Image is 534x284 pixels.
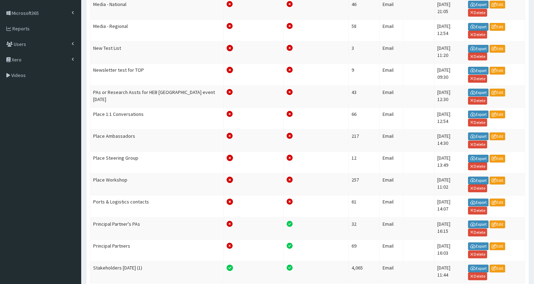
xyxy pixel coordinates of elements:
a: Delete [468,31,487,39]
td: Email [379,107,403,129]
a: Edit [490,199,505,206]
td: [DATE] 14:30 [434,129,465,151]
td: Place Ambassadors [90,129,224,151]
td: 66 [348,107,379,129]
td: [DATE] 12:54 [434,107,465,129]
a: Export [468,132,488,140]
span: Users [14,41,26,47]
a: Edit [490,45,505,53]
td: 3 [348,42,379,64]
a: Export [468,199,488,206]
td: Email [379,85,403,107]
td: Email [379,19,403,41]
td: [DATE] 13:49 [434,152,465,173]
td: [DATE] 11:20 [434,42,465,64]
a: Export [468,177,488,184]
td: Principal Partners [90,239,224,261]
td: 9 [348,64,379,85]
span: Reports [12,25,30,32]
a: Edit [490,23,505,31]
span: Microsoft365 [12,10,39,16]
span: Videos [11,72,26,78]
td: 58 [348,19,379,41]
td: Place Workshop [90,173,224,195]
a: Edit [490,1,505,8]
a: Delete [468,75,487,83]
td: New Test List [90,42,224,64]
td: [DATE] 11:02 [434,173,465,195]
a: Edit [490,89,505,96]
a: Export [468,220,488,228]
td: Newsletter test for TOP [90,64,224,85]
a: Edit [490,242,505,250]
a: Export [468,111,488,118]
td: [DATE] 11:44 [434,261,465,283]
a: Edit [490,111,505,118]
a: Edit [490,265,505,272]
a: Export [468,1,488,8]
td: 61 [348,195,379,217]
a: Export [468,67,488,75]
td: [DATE] 12:54 [434,19,465,41]
td: PAs or Research Assts for HEB [GEOGRAPHIC_DATA] event [DATE] [90,85,224,107]
a: Delete [468,229,487,236]
td: 257 [348,173,379,195]
a: Export [468,242,488,250]
td: Media - Regional [90,19,224,41]
td: [DATE] 16:15 [434,217,465,239]
td: Email [379,239,403,261]
td: Email [379,195,403,217]
td: 4,065 [348,261,379,283]
td: 217 [348,129,379,151]
a: Delete [468,119,487,126]
a: Edit [490,177,505,184]
td: Ports & Logistics contacts [90,195,224,217]
td: [DATE] 09:30 [434,64,465,85]
td: [DATE] 14:07 [434,195,465,217]
a: Export [468,45,488,53]
a: Edit [490,132,505,140]
td: Email [379,217,403,239]
a: Delete [468,272,487,280]
td: Email [379,173,403,195]
td: [DATE] 16:03 [434,239,465,261]
td: 12 [348,152,379,173]
td: Email [379,152,403,173]
a: Export [468,265,488,272]
td: Principal Partner's PAs [90,217,224,239]
a: Delete [468,97,487,105]
td: 32 [348,217,379,239]
a: Delete [468,184,487,192]
a: Delete [468,9,487,17]
a: Edit [490,220,505,228]
a: Delete [468,207,487,214]
td: Stakeholders [DATE] (1) [90,261,224,283]
td: Place Steering Group [90,152,224,173]
a: Export [468,155,488,162]
a: Edit [490,155,505,162]
a: Delete [468,162,487,170]
a: Delete [468,141,487,148]
td: Email [379,64,403,85]
a: Export [468,23,488,31]
span: Xero [12,57,22,63]
a: Edit [490,67,505,75]
a: Delete [468,53,487,60]
td: Place 1:1 Conversations [90,107,224,129]
td: 43 [348,85,379,107]
a: Export [468,89,488,96]
a: Delete [468,250,487,258]
td: Email [379,42,403,64]
td: 69 [348,239,379,261]
td: Email [379,129,403,151]
td: [DATE] 12:30 [434,85,465,107]
td: Email [379,261,403,283]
